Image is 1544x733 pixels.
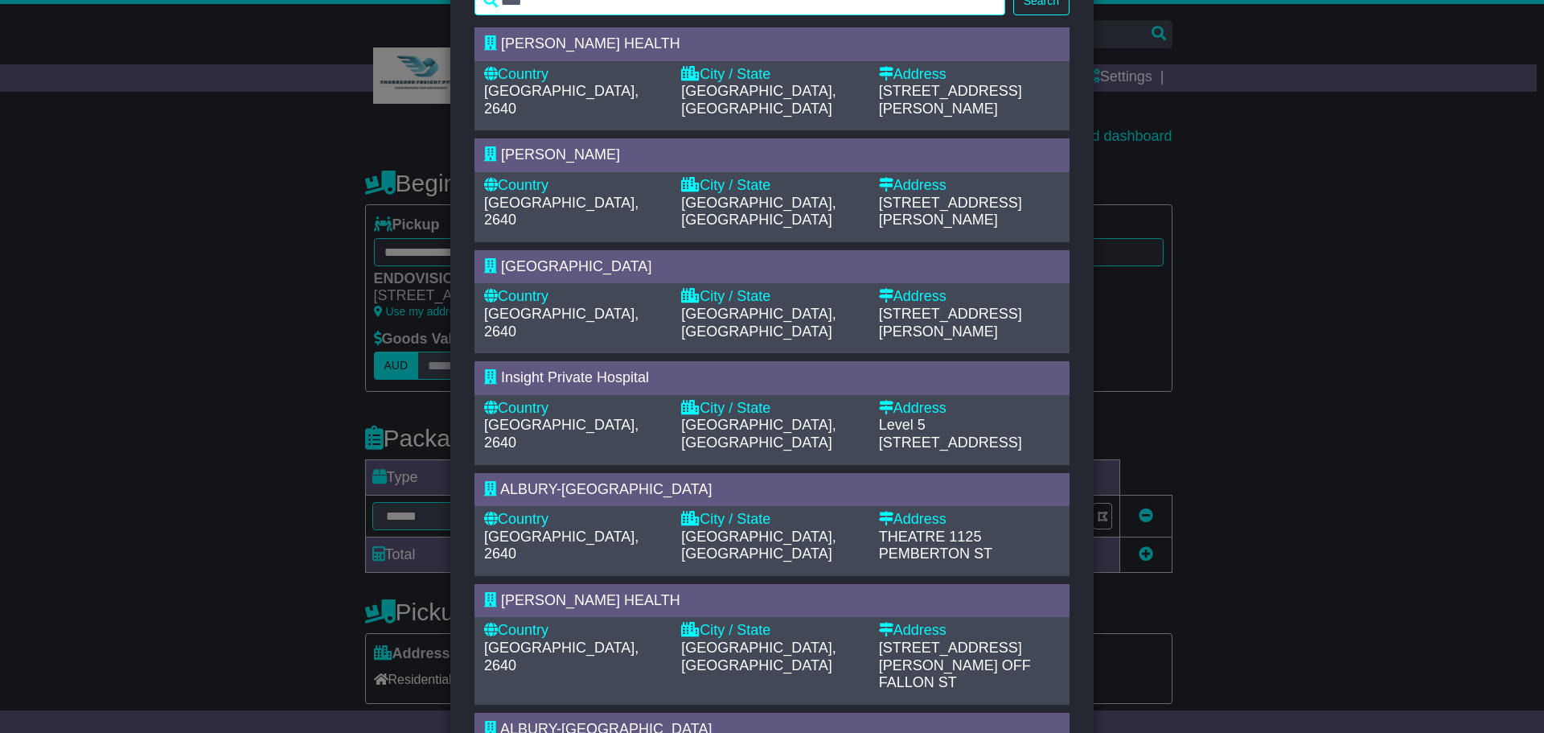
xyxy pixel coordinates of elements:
[484,288,665,306] div: Country
[681,640,836,673] span: [GEOGRAPHIC_DATA], [GEOGRAPHIC_DATA]
[681,622,862,640] div: City / State
[501,369,649,385] span: Insight Private Hospital
[681,529,836,562] span: [GEOGRAPHIC_DATA], [GEOGRAPHIC_DATA]
[879,83,1022,117] span: [STREET_ADDRESS][PERSON_NAME]
[879,417,926,433] span: Level 5
[879,66,1060,84] div: Address
[681,417,836,451] span: [GEOGRAPHIC_DATA], [GEOGRAPHIC_DATA]
[484,417,639,451] span: [GEOGRAPHIC_DATA], 2640
[879,195,1022,229] span: [STREET_ADDRESS][PERSON_NAME]
[681,177,862,195] div: City / State
[484,529,639,562] span: [GEOGRAPHIC_DATA], 2640
[879,640,1022,673] span: [STREET_ADDRESS][PERSON_NAME]
[879,511,1060,529] div: Address
[681,511,862,529] div: City / State
[501,146,620,163] span: [PERSON_NAME]
[500,481,712,497] span: ALBURY-[GEOGRAPHIC_DATA]
[879,529,946,545] span: THEATRE
[681,83,836,117] span: [GEOGRAPHIC_DATA], [GEOGRAPHIC_DATA]
[681,66,862,84] div: City / State
[879,622,1060,640] div: Address
[501,35,680,51] span: [PERSON_NAME] HEALTH
[681,195,836,229] span: [GEOGRAPHIC_DATA], [GEOGRAPHIC_DATA]
[501,258,651,274] span: [GEOGRAPHIC_DATA]
[879,529,992,562] span: 1125 PEMBERTON ST
[681,288,862,306] div: City / State
[484,511,665,529] div: Country
[484,622,665,640] div: Country
[879,177,1060,195] div: Address
[484,400,665,418] div: Country
[681,400,862,418] div: City / State
[879,434,1022,451] span: [STREET_ADDRESS]
[484,83,639,117] span: [GEOGRAPHIC_DATA], 2640
[484,306,639,340] span: [GEOGRAPHIC_DATA], 2640
[484,177,665,195] div: Country
[879,400,1060,418] div: Address
[879,306,1022,340] span: [STREET_ADDRESS][PERSON_NAME]
[879,288,1060,306] div: Address
[501,592,680,608] span: [PERSON_NAME] HEALTH
[484,195,639,229] span: [GEOGRAPHIC_DATA], 2640
[484,66,665,84] div: Country
[681,306,836,340] span: [GEOGRAPHIC_DATA], [GEOGRAPHIC_DATA]
[879,657,1031,691] span: OFF FALLON ST
[484,640,639,673] span: [GEOGRAPHIC_DATA], 2640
